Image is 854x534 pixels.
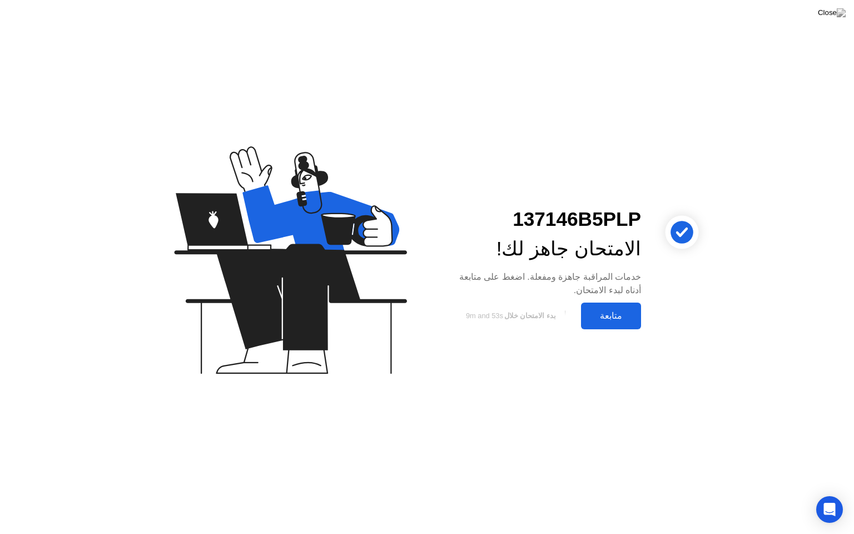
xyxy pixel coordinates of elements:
button: بدء الامتحان خلال9m and 53s [445,305,575,327]
div: متابعة [584,310,638,321]
div: 137146B5PLP [445,205,641,234]
div: Open Intercom Messenger [816,496,843,523]
button: متابعة [581,303,641,329]
div: الامتحان جاهز لك! [445,234,641,264]
span: 9m and 53s [466,311,503,320]
img: Close [818,8,846,17]
div: خدمات المراقبة جاهزة ومفعلة. اضغط على متابعة أدناه لبدء الامتحان. [445,270,641,297]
